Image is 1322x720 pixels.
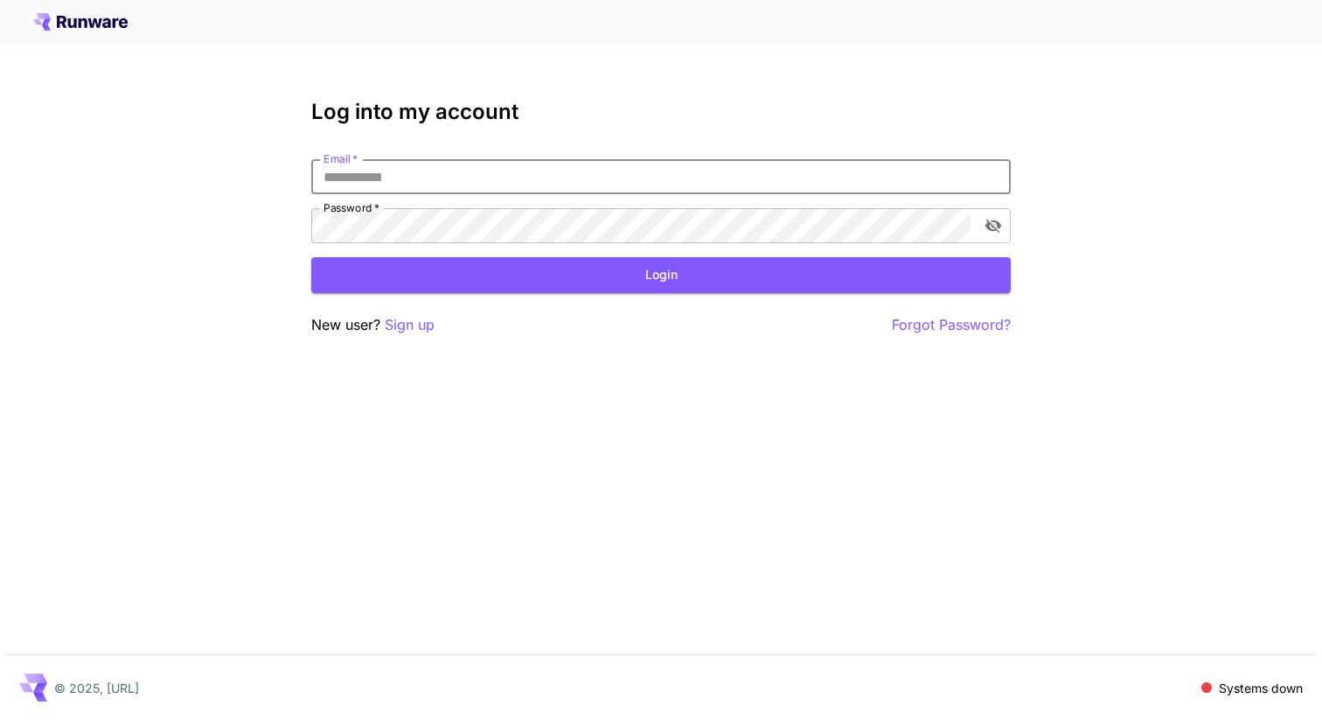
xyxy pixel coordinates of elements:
button: toggle password visibility [978,210,1009,241]
button: Sign up [385,314,435,336]
button: Login [311,257,1011,293]
p: © 2025, [URL] [54,679,139,697]
label: Email [324,151,358,166]
button: Forgot Password? [892,314,1011,336]
p: New user? [311,314,435,336]
p: Systems down [1219,679,1303,697]
label: Password [324,200,379,215]
h3: Log into my account [311,100,1011,124]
